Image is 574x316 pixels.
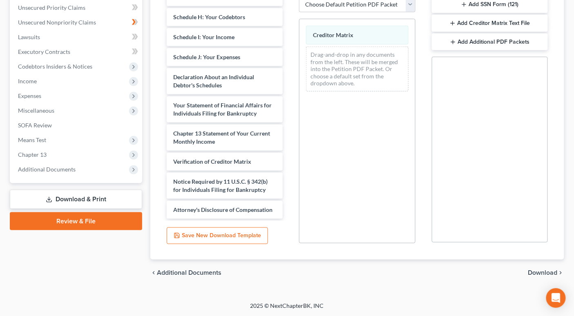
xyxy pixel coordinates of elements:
a: Download & Print [10,190,142,209]
div: Drag-and-drop in any documents from the left. These will be merged into the Petition PDF Packet. ... [306,47,408,91]
span: Means Test [18,136,46,143]
span: Chapter 13 Statement of Your Current Monthly Income [173,130,270,145]
span: Chapter 13 [18,151,47,158]
a: Unsecured Priority Claims [11,0,142,15]
button: Save New Download Template [167,227,268,245]
span: Your Statement of Financial Affairs for Individuals Filing for Bankruptcy [173,102,272,117]
a: Executory Contracts [11,45,142,59]
span: Notice Required by 11 U.S.C. § 342(b) for Individuals Filing for Bankruptcy [173,178,268,193]
span: Expenses [18,92,41,99]
a: Unsecured Nonpriority Claims [11,15,142,30]
span: SOFA Review [18,122,52,129]
span: Declaration About an Individual Debtor's Schedules [173,73,254,89]
span: Additional Documents [18,166,76,173]
div: Open Intercom Messenger [546,288,566,308]
span: Income [18,78,37,85]
button: Add Creditor Matrix Text File [432,15,548,32]
span: Codebtors Insiders & Notices [18,63,92,70]
span: Creditor Matrix [313,31,353,38]
span: Unsecured Priority Claims [18,4,85,11]
button: Download chevron_right [528,269,564,276]
button: Add Additional PDF Packets [432,33,548,51]
a: chevron_left Additional Documents [150,269,221,276]
span: Schedule H: Your Codebtors [173,13,245,20]
span: Lawsuits [18,33,40,40]
span: Unsecured Nonpriority Claims [18,19,96,26]
i: chevron_right [558,269,564,276]
span: Attorney's Disclosure of Compensation [173,206,272,213]
span: Download [528,269,558,276]
i: chevron_left [150,269,157,276]
span: Schedule I: Your Income [173,33,235,40]
span: Schedule J: Your Expenses [173,53,240,60]
span: Verification of Creditor Matrix [173,158,251,165]
a: SOFA Review [11,118,142,133]
a: Review & File [10,212,142,230]
span: Miscellaneous [18,107,54,114]
span: Additional Documents [157,269,221,276]
a: Lawsuits [11,30,142,45]
span: Executory Contracts [18,48,70,55]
